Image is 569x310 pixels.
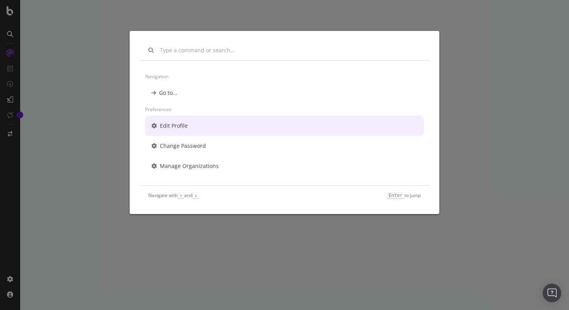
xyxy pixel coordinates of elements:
div: Change Password [160,142,206,150]
div: Open Intercom Messenger [543,284,561,302]
div: Navigate with and [148,192,199,199]
kbd: ↓ [192,192,199,199]
div: Navigation [145,70,424,83]
input: Type a command or search… [160,46,421,54]
div: Go to... [159,89,177,97]
div: to jump [387,192,421,199]
kbd: ↑ [178,192,184,199]
div: Edit Profile [160,122,188,130]
div: Manage Organizations [160,162,219,170]
div: modal [130,31,439,214]
div: Preferences [145,103,424,116]
kbd: Enter [387,192,404,199]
